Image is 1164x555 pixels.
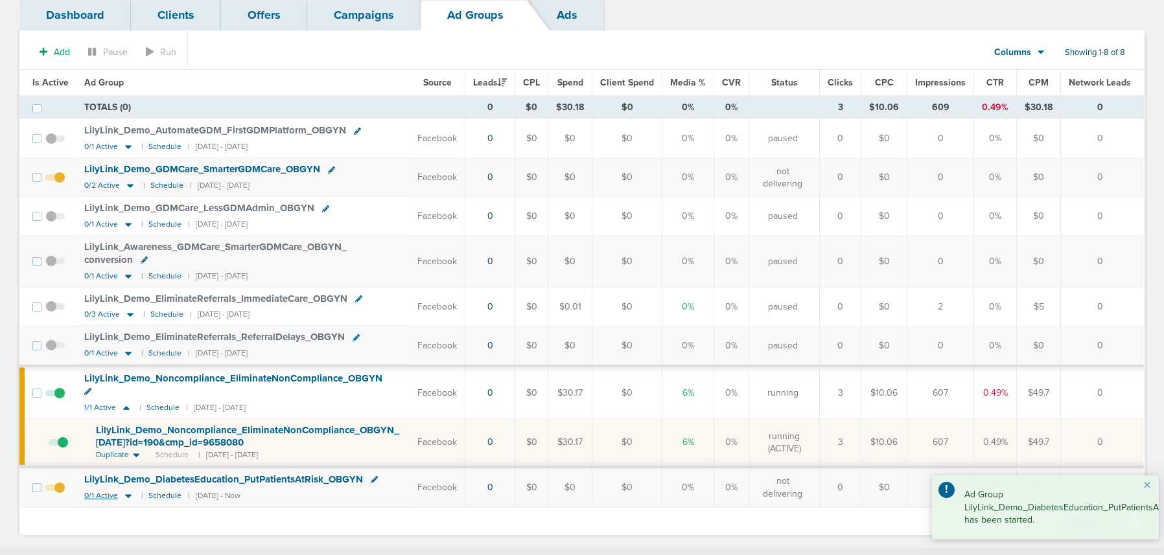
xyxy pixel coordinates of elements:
[487,172,493,183] a: 0
[148,220,181,229] small: Schedule
[1017,158,1061,197] td: $0
[974,467,1017,507] td: 0%
[410,158,465,197] td: Facebook
[84,220,118,229] span: 0/1 Active
[820,326,861,366] td: 0
[592,419,662,467] td: $0
[1017,467,1061,507] td: $0
[84,271,118,281] span: 0/1 Active
[548,326,592,366] td: $0
[410,288,465,326] td: Facebook
[662,197,714,236] td: 0%
[662,119,714,158] td: 0%
[515,197,548,236] td: $0
[96,449,129,460] span: Duplicate
[141,142,142,152] small: |
[907,419,974,467] td: 607
[410,236,465,287] td: Facebook
[1143,478,1151,493] button: Close
[915,77,966,88] span: Impressions
[1017,366,1061,418] td: $49.7
[974,288,1017,326] td: 0%
[592,197,662,236] td: $0
[974,197,1017,236] td: 0%
[186,403,246,413] small: | [DATE] - [DATE]
[662,288,714,326] td: 0%
[487,301,493,312] a: 0
[714,366,749,418] td: 0%
[515,119,548,158] td: $0
[714,288,749,326] td: 0%
[861,96,907,119] td: $10.06
[84,293,347,304] span: LilyLink_ Demo_ EliminateReferrals_ ImmediateCare_ OBGYN
[1061,419,1145,467] td: 0
[662,158,714,197] td: 0%
[907,236,974,287] td: 0
[548,158,592,197] td: $0
[861,326,907,366] td: $0
[188,142,248,152] small: | [DATE] - [DATE]
[768,300,798,313] span: paused
[515,288,548,326] td: $0
[974,326,1017,366] td: 0%
[768,255,798,268] span: paused
[548,467,592,507] td: $0
[548,197,592,236] td: $0
[410,366,465,418] td: Facebook
[907,158,974,197] td: 0
[662,467,714,507] td: 0%
[410,197,465,236] td: Facebook
[820,96,861,119] td: 3
[423,77,452,88] span: Source
[84,331,345,343] span: LilyLink_ Demo_ EliminateReferrals_ ReferralDelays_ OBGYN
[1017,236,1061,287] td: $0
[141,220,142,229] small: |
[662,326,714,366] td: 0%
[907,119,974,158] td: 0
[861,236,907,287] td: $0
[84,163,320,175] span: LilyLink_ Demo_ GDMCare_ SmarterGDMCare_ OBGYN
[150,181,183,190] small: Schedule
[548,119,592,158] td: $0
[1061,288,1145,326] td: 0
[515,326,548,366] td: $0
[1061,326,1145,366] td: 0
[1061,96,1145,119] td: 0
[1069,77,1131,88] span: Network Leads
[1017,197,1061,236] td: $0
[1061,467,1145,507] td: 0
[548,96,592,119] td: $30.18
[32,77,69,88] span: Is Active
[714,467,749,507] td: 0%
[557,77,583,88] span: Spend
[749,419,820,467] td: running (ACTIVE)
[515,419,548,467] td: $0
[1061,119,1145,158] td: 0
[1017,419,1061,467] td: $49.7
[141,491,142,501] small: |
[146,403,180,413] small: Schedule
[148,491,181,501] small: Schedule
[548,366,592,418] td: $30.17
[986,77,1004,88] span: CTR
[861,288,907,326] td: $0
[907,197,974,236] td: 0
[820,467,861,507] td: 0
[861,119,907,158] td: $0
[714,119,749,158] td: 0%
[861,467,907,507] td: $0
[714,158,749,197] td: 0%
[410,326,465,366] td: Facebook
[84,491,118,501] span: 0/1 Active
[1017,326,1061,366] td: $0
[714,326,749,366] td: 0%
[757,475,808,500] span: not delivering
[84,124,346,136] span: LilyLink_ Demo_ AutomateGDM_ FirstGDMPlatform_ OBGYN
[548,288,592,326] td: $0.01
[600,77,654,88] span: Client Spend
[768,210,798,223] span: paused
[487,340,493,351] a: 0
[662,366,714,418] td: 6%
[143,181,144,190] small: |
[487,133,493,144] a: 0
